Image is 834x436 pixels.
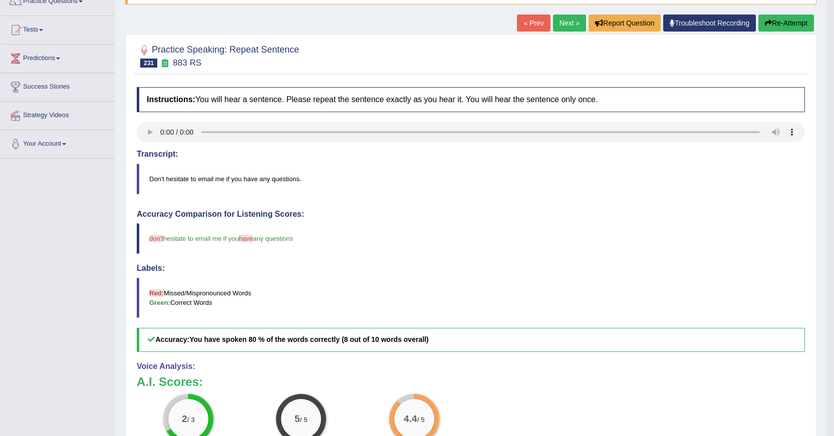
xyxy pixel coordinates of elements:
[553,15,586,32] a: Next »
[239,235,253,242] span: have
[182,413,187,424] big: 2
[160,59,170,68] small: Exam occurring question
[137,264,805,273] h4: Labels:
[187,416,195,423] small: / 3
[149,235,163,242] span: don't
[253,235,293,242] span: any questions
[163,235,239,242] span: hesitate to email me if you
[1,73,115,98] a: Success Stories
[663,15,756,32] a: Troubleshoot Recording
[189,335,428,343] b: You have spoken 80 % of the words correctly (8 out of 10 words overall)
[140,59,157,68] span: 231
[137,87,805,112] h4: You will hear a sentence. Please repeat the sentence exactly as you hear it. You will hear the se...
[137,362,805,371] h4: Voice Analysis:
[517,15,550,32] a: « Prev
[137,43,299,68] h2: Practice Speaking: Repeat Sentence
[1,102,115,127] a: Strategy Videos
[137,278,805,318] blockquote: Missed/Mispronounced Words Correct Words
[149,289,164,297] b: Red:
[137,210,805,219] h4: Accuracy Comparison for Listening Scores:
[295,413,301,424] big: 5
[137,150,805,159] h4: Transcript:
[149,299,170,306] b: Green:
[404,413,417,424] big: 4.4
[1,130,115,155] a: Your Account
[137,375,203,388] b: A.I. Scores:
[589,15,661,32] button: Report Question
[137,164,805,194] blockquote: Don't hesitate to email me if you have any questions.
[137,328,805,351] h5: Accuracy:
[300,416,308,423] small: / 5
[147,95,195,104] b: Instructions:
[1,45,115,70] a: Predictions
[1,16,115,41] a: Tests
[417,416,425,423] small: / 5
[173,58,201,68] small: 883 RS
[758,15,814,32] button: Re-Attempt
